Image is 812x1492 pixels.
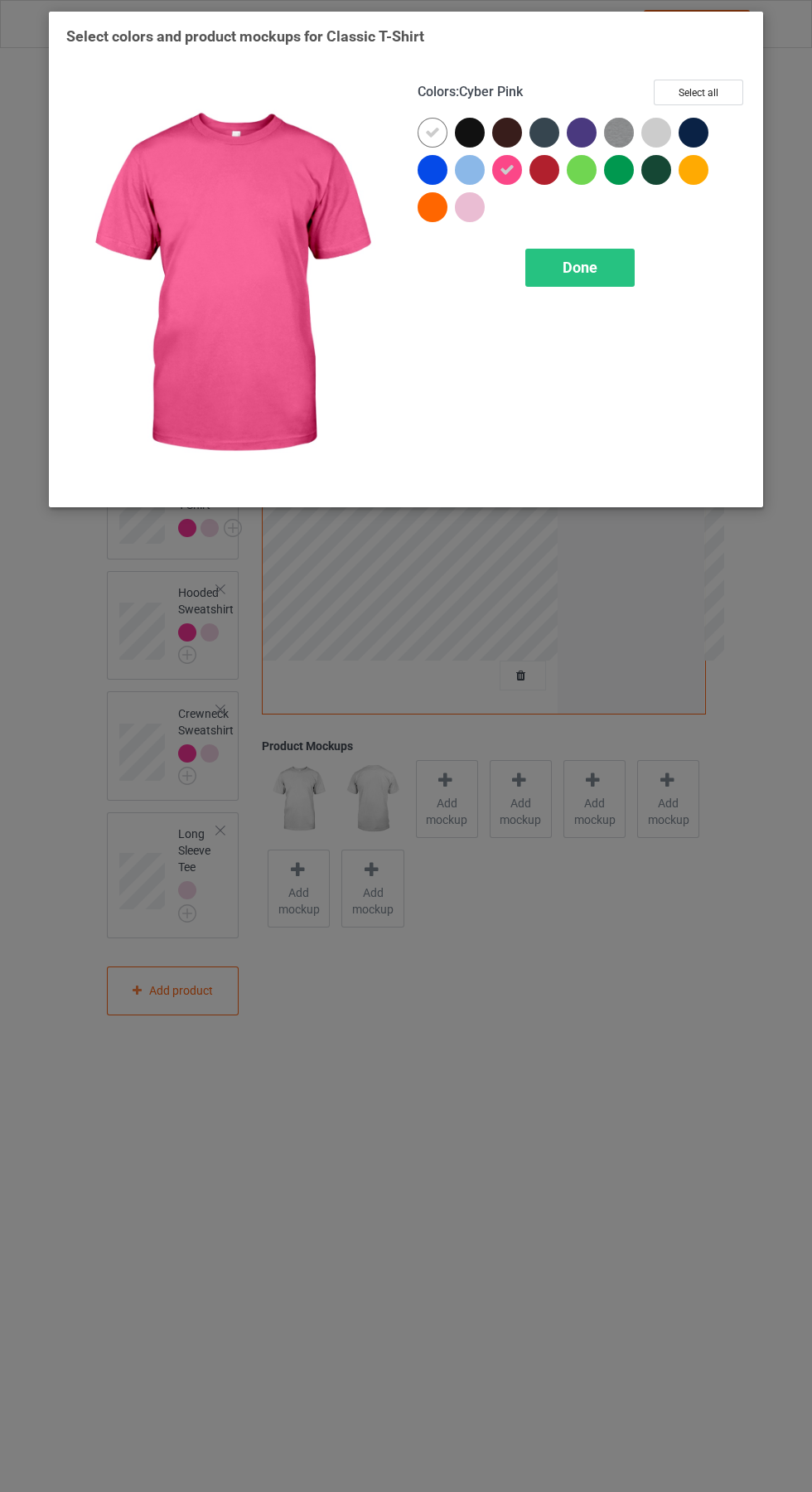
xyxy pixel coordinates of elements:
[654,80,743,105] button: Select all
[66,80,394,490] img: regular.jpg
[563,259,597,276] span: Done
[418,84,523,101] h4: :
[459,84,523,99] span: Cyber Pink
[66,27,424,45] span: Select colors and product mockups for Classic T-Shirt
[418,84,456,99] span: Colors
[604,118,634,148] img: heather_texture.png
